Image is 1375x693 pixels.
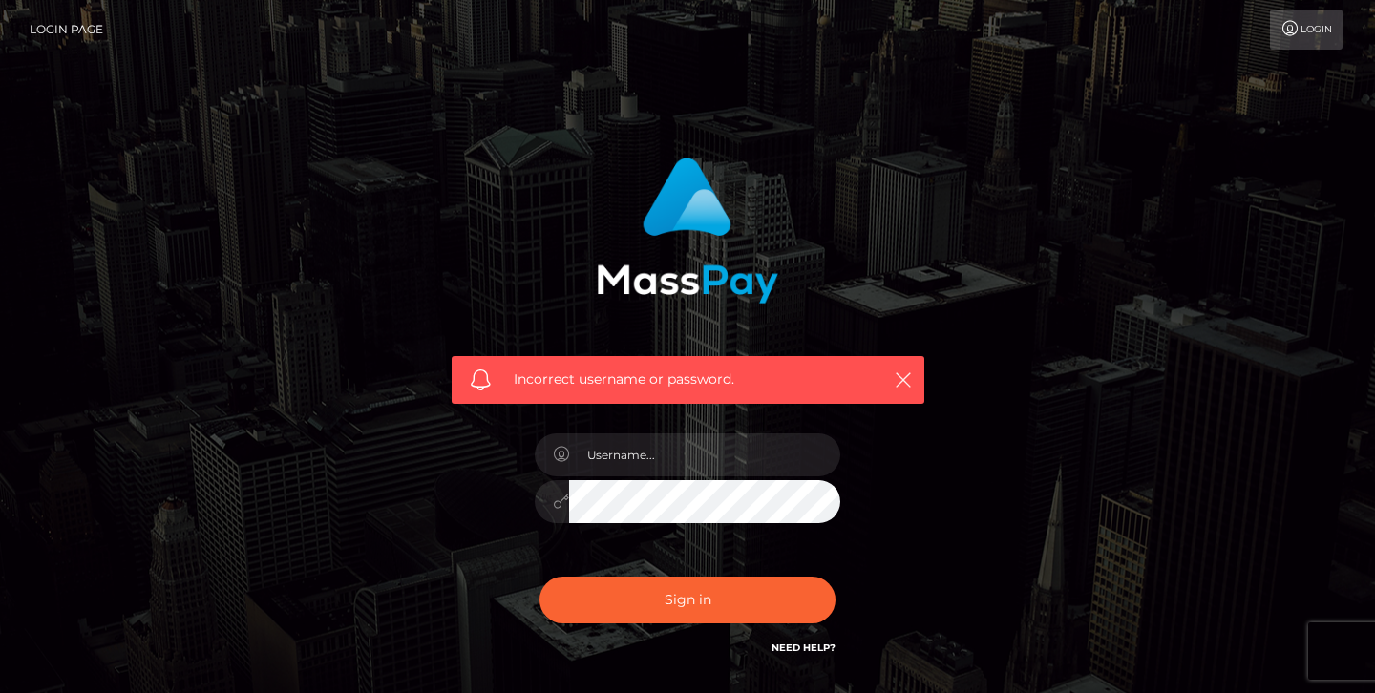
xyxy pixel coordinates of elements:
[772,641,836,654] a: Need Help?
[569,433,840,476] input: Username...
[514,369,862,389] span: Incorrect username or password.
[1270,10,1343,50] a: Login
[539,577,836,623] button: Sign in
[30,10,103,50] a: Login Page
[597,157,778,304] img: MassPay Login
